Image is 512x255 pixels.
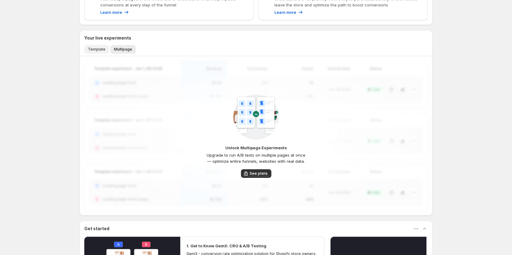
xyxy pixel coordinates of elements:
[186,243,266,249] h2: 1. Get to Know GemX: CRO & A/B Testing
[84,226,109,232] h3: Get started
[84,35,131,41] h3: Your live experiments
[205,152,307,164] p: Upgrade to run A/B tests on multiple pages at once — optimize entire funnels, websites with real ...
[225,145,287,151] p: Unlock Multipage Experiments
[241,169,271,178] button: See plans
[114,47,132,52] span: Multipage
[233,94,279,140] img: CampaignGroupTemplate
[274,9,304,15] a: Learn more
[100,9,129,15] a: Learn more
[274,9,296,15] p: Learn more
[88,47,105,52] span: Template
[250,171,268,176] span: See plans
[100,9,122,15] p: Learn more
